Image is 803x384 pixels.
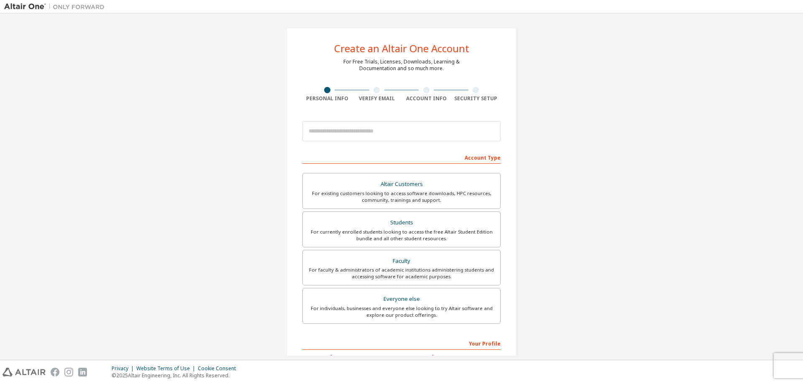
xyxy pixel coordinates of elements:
div: Privacy [112,365,136,372]
div: Faculty [308,255,495,267]
div: Everyone else [308,293,495,305]
div: Create an Altair One Account [334,43,469,53]
div: For currently enrolled students looking to access the free Altair Student Edition bundle and all ... [308,229,495,242]
img: linkedin.svg [78,368,87,376]
div: For individuals, businesses and everyone else looking to try Altair software and explore our prod... [308,305,495,318]
img: facebook.svg [51,368,59,376]
div: Security Setup [451,95,501,102]
label: First Name [302,354,399,361]
img: instagram.svg [64,368,73,376]
div: Students [308,217,495,229]
p: © 2025 Altair Engineering, Inc. All Rights Reserved. [112,372,241,379]
div: Website Terms of Use [136,365,198,372]
div: For existing customers looking to access software downloads, HPC resources, community, trainings ... [308,190,495,203]
div: For Free Trials, Licenses, Downloads, Learning & Documentation and so much more. [343,58,460,72]
img: altair_logo.svg [3,368,46,376]
div: For faculty & administrators of academic institutions administering students and accessing softwa... [308,267,495,280]
div: Altair Customers [308,178,495,190]
div: Personal Info [302,95,352,102]
img: Altair One [4,3,109,11]
label: Last Name [404,354,501,361]
div: Cookie Consent [198,365,241,372]
div: Account Info [401,95,451,102]
div: Verify Email [352,95,402,102]
div: Your Profile [302,336,501,350]
div: Account Type [302,150,501,164]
